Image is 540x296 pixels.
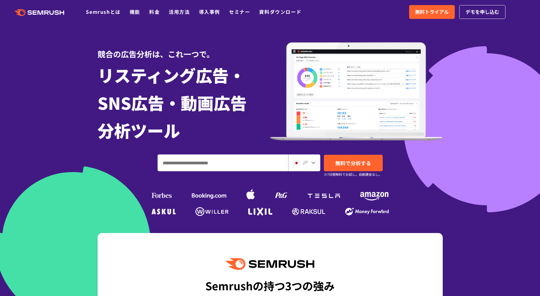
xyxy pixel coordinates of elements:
span: JP [302,159,308,166]
h1: リスティング広告・ SNS広告・動画広告 分析ツール [98,61,270,144]
span: デモを申し込む [466,8,499,16]
a: 無料で分析する [324,155,383,171]
small: ※7日間無料でお試し。自動課金なし。 [324,172,382,177]
img: Semrush [226,258,314,270]
a: 機能 [130,8,140,15]
span: 無料で分析する [335,159,371,167]
a: 活用方法 [169,8,190,15]
a: 無料トライアル [409,5,455,19]
a: セミナー [229,8,250,15]
a: 料金 [149,8,160,15]
input: ドメイン、キーワードまたはURLを入力してください [158,155,288,171]
a: 資料ダウンロード [259,8,301,15]
span: 無料トライアル [415,8,449,16]
a: 導入事例 [199,8,220,15]
a: デモを申し込む [459,5,505,19]
div: 競合の広告分析は、これ一つで。 [98,39,270,60]
a: Semrushとは [86,8,120,15]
